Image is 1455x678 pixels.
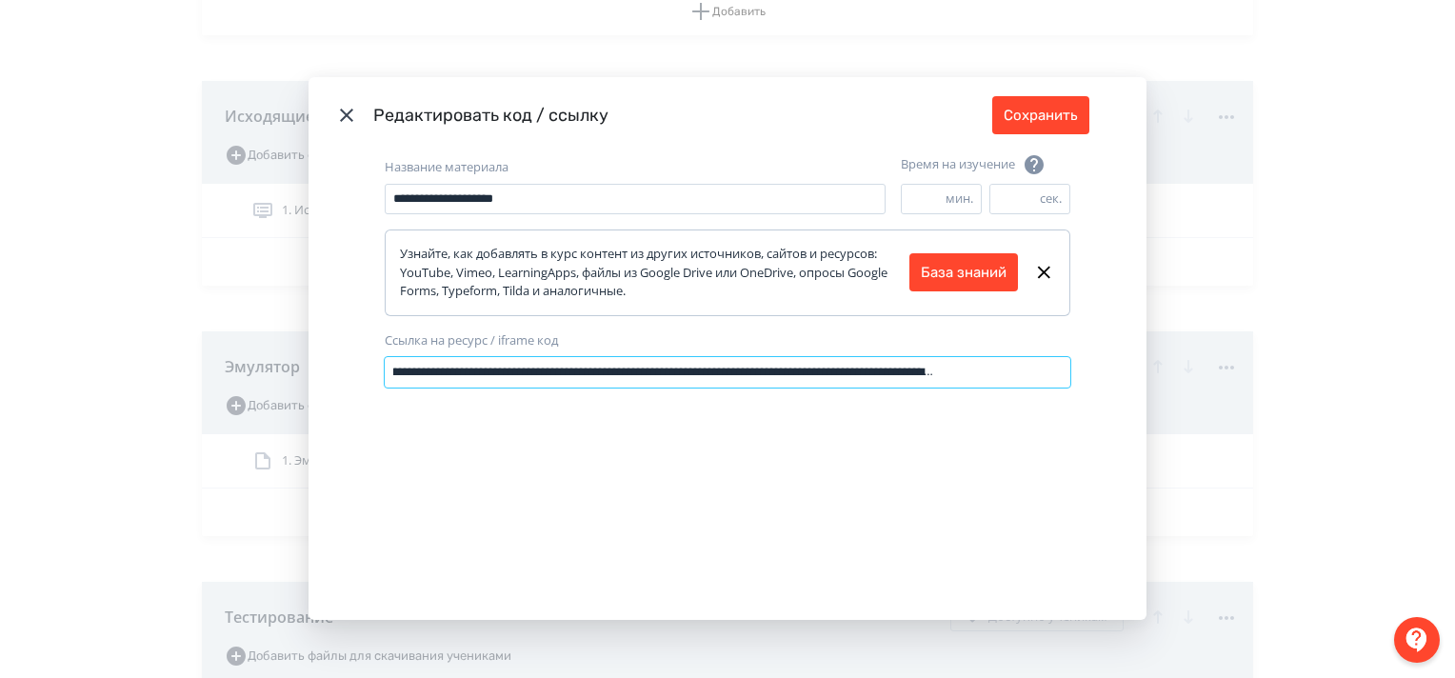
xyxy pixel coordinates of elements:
a: База знаний [921,262,1007,284]
div: Modal [309,77,1146,620]
button: База знаний [909,253,1018,291]
div: Редактировать код / ссылку [373,103,992,129]
label: Название материала [385,158,508,177]
div: мин. [946,189,981,209]
button: Сохранить [992,96,1089,134]
div: Узнайте, как добавлять в курс контент из других источников, сайтов и ресурсов: YouTube, Vimeo, Le... [400,245,909,301]
label: Ссылка на ресурс / iframe код [385,331,558,350]
div: Время на изучение [901,153,1046,176]
div: сек. [1040,189,1069,209]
